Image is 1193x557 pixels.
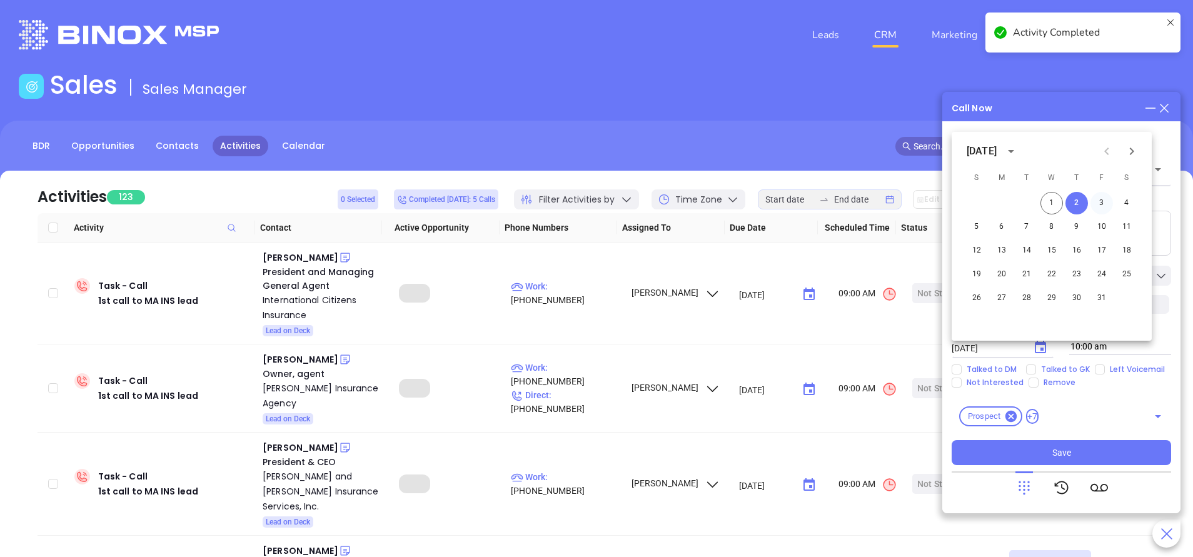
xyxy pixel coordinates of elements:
[1090,263,1113,286] button: 24
[1015,166,1038,191] span: Tuesday
[1039,378,1080,388] span: Remove
[263,440,338,455] div: [PERSON_NAME]
[965,166,988,191] span: Sunday
[952,342,1023,354] input: MM/DD/YYYY
[1115,166,1138,191] span: Saturday
[725,213,818,243] th: Due Date
[64,136,142,156] a: Opportunities
[50,70,118,100] h1: Sales
[1090,239,1113,262] button: 17
[902,142,911,151] span: search
[539,193,615,206] span: Filter Activities by
[1040,192,1063,214] button: 1
[896,213,984,243] th: Status
[1115,192,1138,214] button: 4
[1115,239,1138,262] button: 18
[1065,192,1088,214] button: 2
[266,324,310,338] span: Lead on Deck
[965,216,988,238] button: 5
[1065,287,1088,309] button: 30
[1036,364,1095,374] span: Talked to GK
[914,139,1139,153] input: Search…
[511,390,551,400] span: Direct :
[511,472,548,482] span: Work :
[962,378,1029,388] span: Not Interested
[869,23,902,48] a: CRM
[952,129,980,141] span: Call To
[990,166,1013,191] span: Monday
[838,286,897,302] span: 09:00 AM
[213,136,268,156] a: Activities
[1090,192,1113,214] button: 3
[1065,263,1088,286] button: 23
[143,79,247,99] span: Sales Manager
[807,23,844,48] a: Leads
[739,383,792,396] input: MM/DD/YYYY
[1013,25,1162,40] div: Activity Completed
[1149,161,1167,178] button: Open
[617,213,725,243] th: Assigned To
[739,288,792,301] input: MM/DD/YYYY
[917,283,964,303] div: Not Started
[960,410,1008,423] span: Prospect
[1090,287,1113,309] button: 31
[511,470,620,498] p: [PHONE_NUMBER]
[341,193,375,206] span: 0 Selected
[917,378,964,398] div: Not Started
[1040,263,1063,286] button: 22
[1065,216,1088,238] button: 9
[263,469,381,514] a: [PERSON_NAME] and [PERSON_NAME] Insurance Services, Inc.
[74,221,250,234] span: Activity
[797,377,822,402] button: Choose date, selected date is Sep 29, 2025
[98,484,198,499] div: 1st call to MA INS lead
[1040,239,1063,262] button: 15
[19,20,219,49] img: logo
[1015,263,1038,286] button: 21
[255,213,383,243] th: Contact
[967,144,997,159] div: [DATE]
[913,190,983,209] button: Edit Due Date
[630,478,720,488] span: [PERSON_NAME]
[263,367,381,381] div: Owner, agent
[98,278,198,308] div: Task - Call
[263,265,381,293] div: President and Managing General Agent
[263,381,381,411] a: [PERSON_NAME] Insurance Agency
[266,515,310,529] span: Lead on Deck
[952,102,992,115] div: Call Now
[797,473,822,498] button: Choose date, selected date is Sep 29, 2025
[107,190,145,204] span: 123
[990,287,1013,309] button: 27
[1040,166,1063,191] span: Wednesday
[1105,364,1170,374] span: Left Voicemail
[965,287,988,309] button: 26
[917,474,964,494] div: Not Started
[1026,409,1039,424] span: +7
[511,363,548,373] span: Work :
[511,361,620,388] p: [PHONE_NUMBER]
[1065,166,1088,191] span: Thursday
[819,194,829,204] span: swap-right
[1040,216,1063,238] button: 8
[838,381,897,397] span: 09:00 AM
[1119,139,1144,164] button: Next month
[962,364,1022,374] span: Talked to DM
[98,373,198,403] div: Task - Call
[1040,287,1063,309] button: 29
[148,136,206,156] a: Contacts
[500,213,617,243] th: Phone Numbers
[965,263,988,286] button: 19
[511,281,548,291] span: Work :
[98,388,198,403] div: 1st call to MA INS lead
[1115,216,1138,238] button: 11
[98,293,198,308] div: 1st call to MA INS lead
[630,288,720,298] span: [PERSON_NAME]
[263,455,381,469] div: President & CEO
[1028,335,1053,360] button: Choose date, selected date is Oct 2, 2025
[263,293,381,323] div: International Citizens Insurance
[1090,216,1113,238] button: 10
[959,406,1022,426] div: Prospect
[263,250,338,265] div: [PERSON_NAME]
[263,352,338,367] div: [PERSON_NAME]
[1149,408,1167,425] button: Open
[952,440,1171,465] button: Save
